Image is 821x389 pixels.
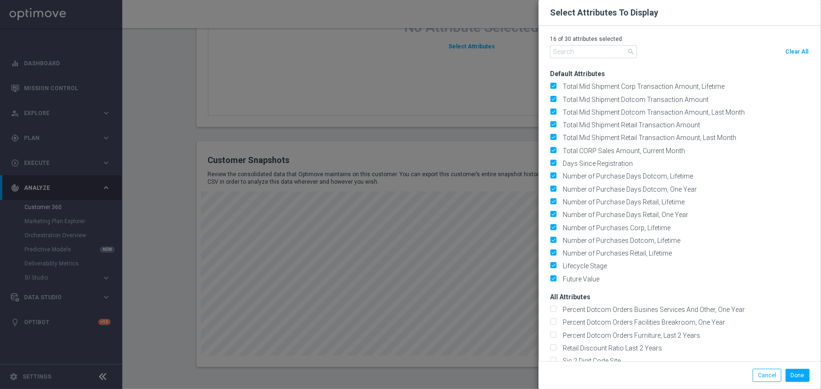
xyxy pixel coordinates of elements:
h3: Default Attributes [550,62,821,78]
label: Number of Purchase Days Retail, One Year [559,210,688,219]
label: Number of Purchase Days Dotcom, One Year [559,185,697,194]
label: Total Mid Shipment Dotcom Transaction Amount, Last Month [559,108,745,117]
button: Done [786,369,810,382]
label: Number of Purchases Corp, Lifetime [559,224,670,232]
h2: Select Attributes To Display [550,7,658,18]
label: Days Since Registration [559,159,633,168]
label: Retail Discount Ratio Last 2 Years [559,344,662,352]
label: Number of Purchase Days Retail, Lifetime [559,198,685,206]
label: Percent Dotcom Orders Furniture, Last 2 Years [559,331,700,340]
input: Search [550,45,637,58]
label: Total Mid Shipment Corp Transaction Amount, Lifetime [559,82,725,91]
label: Future Value [559,275,599,283]
label: Percent Dotcom Orders Facilities Breakroom, One Year [559,318,725,327]
label: Percent Dotcom Orders Busines Services And Other, One Year [559,305,745,314]
label: Lifecycle Stage [559,262,607,270]
span: search [627,48,635,55]
label: Total CORP Sales Amount, Current Month [559,147,685,155]
label: Total Mid Shipment Retail Transaction Amount [559,121,700,129]
button: Cancel [753,369,781,382]
label: Total Mid Shipment Retail Transaction Amount, Last Month [559,133,736,142]
label: Number of Purchases Retail, Lifetime [559,249,672,257]
button: Clear All [784,45,810,58]
label: Number of Purchase Days Dotcom, Lifetime [559,172,693,180]
label: Sic 2 Digit Code Site [559,357,621,365]
label: Number of Purchases Dotcom, Lifetime [559,236,680,245]
span: Clear All [785,48,808,55]
label: Total Mid Shipment Dotcom Transaction Amount [559,95,709,104]
p: 16 of 30 attributes selected. [550,35,810,43]
h3: All Attributes [550,285,821,301]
